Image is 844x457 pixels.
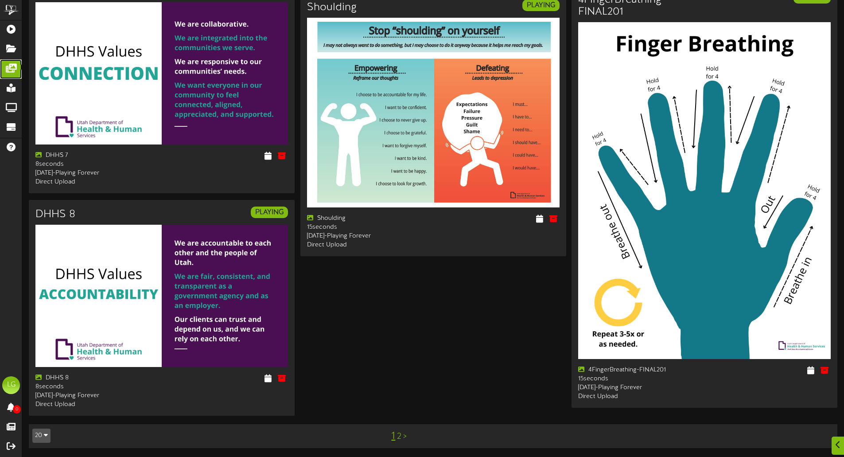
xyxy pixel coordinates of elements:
[35,178,155,187] div: Direct Upload
[35,391,155,400] div: [DATE] - Playing Forever
[13,405,21,414] span: 0
[391,430,395,442] a: 1
[578,392,698,401] div: Direct Upload
[35,374,155,383] div: DHHS 8
[307,18,560,207] img: ddad246d-ab79-43b6-99d6-954977cf4584.jpg
[403,432,407,441] a: >
[2,376,20,394] div: LG
[35,169,155,178] div: [DATE] - Playing Forever
[307,241,427,250] div: Direct Upload
[527,1,555,9] strong: PLAYING
[35,383,155,391] div: 8 seconds
[35,209,75,220] h3: DHHS 8
[397,432,401,441] a: 2
[35,2,288,145] img: b7d73c53-c44a-4c9b-8956-5dc92d696a0busdcdhhsvalues6.png
[307,223,427,232] div: 15 seconds
[35,151,155,160] div: DHHS 7
[35,400,155,409] div: Direct Upload
[578,375,698,383] div: 15 seconds
[578,366,698,375] div: 4FingerBreathing-FINAL201
[307,232,427,241] div: [DATE] - Playing Forever
[578,22,831,359] img: 8d921366-160f-4ed0-a7fc-6924c7b38e85.png
[307,214,427,223] div: Shoulding
[307,2,357,13] h3: Shoulding
[35,160,155,169] div: 8 seconds
[32,429,51,443] button: 20
[578,383,698,392] div: [DATE] - Playing Forever
[35,225,288,367] img: 3323add1-1e64-401f-828b-33875e19ce8cusdcdhhsvalues7.png
[255,208,284,216] strong: PLAYING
